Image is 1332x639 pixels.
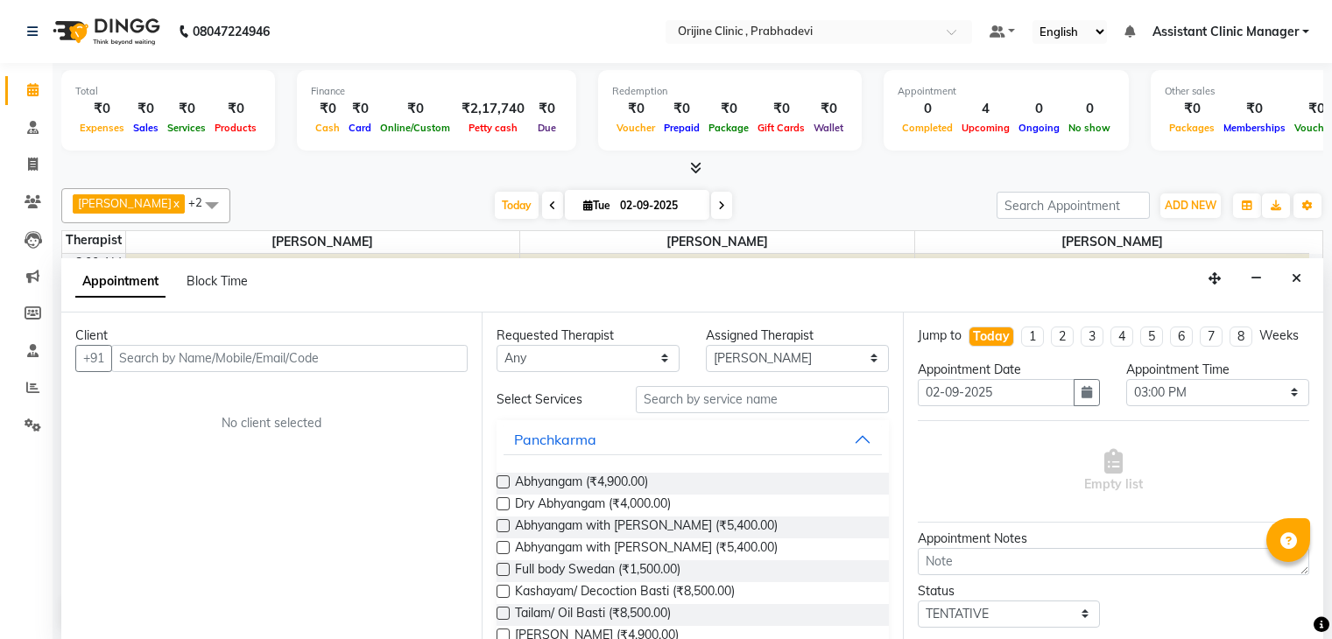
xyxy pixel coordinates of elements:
[918,379,1075,406] input: yyyy-mm-dd
[126,231,520,253] span: [PERSON_NAME]
[615,193,702,219] input: 2025-09-02
[898,84,1115,99] div: Appointment
[1064,122,1115,134] span: No show
[1110,327,1133,347] li: 4
[515,538,778,560] span: Abhyangam with [PERSON_NAME] (₹5,400.00)
[495,192,539,219] span: Today
[344,122,376,134] span: Card
[515,582,735,604] span: Kashayam/ Decoction Basti (₹8,500.00)
[311,122,344,134] span: Cash
[1051,327,1074,347] li: 2
[520,231,914,253] span: [PERSON_NAME]
[483,390,623,409] div: Select Services
[1160,193,1221,218] button: ADD NEW
[918,361,1101,379] div: Appointment Date
[612,122,659,134] span: Voucher
[1064,99,1115,119] div: 0
[704,99,753,119] div: ₹0
[1014,122,1064,134] span: Ongoing
[809,122,848,134] span: Wallet
[210,122,261,134] span: Products
[75,327,468,345] div: Client
[579,199,615,212] span: Tue
[187,273,248,289] span: Block Time
[1219,99,1290,119] div: ₹0
[129,99,163,119] div: ₹0
[75,99,129,119] div: ₹0
[898,122,957,134] span: Completed
[72,254,125,272] div: 8:00 AM
[1021,327,1044,347] li: 1
[1126,361,1309,379] div: Appointment Time
[163,99,210,119] div: ₹0
[973,327,1010,346] div: Today
[311,84,562,99] div: Finance
[210,99,261,119] div: ₹0
[1165,122,1219,134] span: Packages
[918,327,962,345] div: Jump to
[533,122,560,134] span: Due
[612,84,848,99] div: Redemption
[515,473,648,495] span: Abhyangam (₹4,900.00)
[117,414,426,432] div: No client selected
[1165,199,1216,212] span: ADD NEW
[75,345,112,372] button: +91
[376,122,455,134] span: Online/Custom
[1259,327,1299,345] div: Weeks
[706,327,889,345] div: Assigned Therapist
[504,424,881,455] button: Panchkarma
[957,99,1014,119] div: 4
[1084,449,1143,494] span: Empty list
[45,7,165,56] img: logo
[172,196,180,210] a: x
[1152,23,1299,41] span: Assistant Clinic Manager
[514,429,596,450] div: Panchkarma
[129,122,163,134] span: Sales
[1230,327,1252,347] li: 8
[753,122,809,134] span: Gift Cards
[1219,122,1290,134] span: Memberships
[612,99,659,119] div: ₹0
[111,345,468,372] input: Search by Name/Mobile/Email/Code
[515,516,778,538] span: Abhyangam with [PERSON_NAME] (₹5,400.00)
[62,231,125,249] div: Therapist
[704,122,753,134] span: Package
[515,560,680,582] span: Full body Swedan (₹1,500.00)
[1140,327,1163,347] li: 5
[193,7,270,56] b: 08047224946
[515,604,671,626] span: Tailam/ Oil Basti (₹8,500.00)
[753,99,809,119] div: ₹0
[532,99,562,119] div: ₹0
[1165,99,1219,119] div: ₹0
[515,495,671,516] span: Dry Abhyangam (₹4,000.00)
[1081,327,1103,347] li: 3
[311,99,344,119] div: ₹0
[376,99,455,119] div: ₹0
[997,192,1150,219] input: Search Appointment
[78,196,172,210] span: [PERSON_NAME]
[918,582,1101,600] div: Status
[75,266,166,298] span: Appointment
[636,386,888,413] input: Search by service name
[915,231,1309,253] span: [PERSON_NAME]
[1170,327,1193,347] li: 6
[163,122,210,134] span: Services
[918,530,1309,548] div: Appointment Notes
[344,99,376,119] div: ₹0
[1014,99,1064,119] div: 0
[957,122,1014,134] span: Upcoming
[659,122,704,134] span: Prepaid
[75,122,129,134] span: Expenses
[455,99,532,119] div: ₹2,17,740
[898,99,957,119] div: 0
[497,327,680,345] div: Requested Therapist
[75,84,261,99] div: Total
[1284,265,1309,292] button: Close
[1200,327,1223,347] li: 7
[188,195,215,209] span: +2
[659,99,704,119] div: ₹0
[464,122,522,134] span: Petty cash
[809,99,848,119] div: ₹0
